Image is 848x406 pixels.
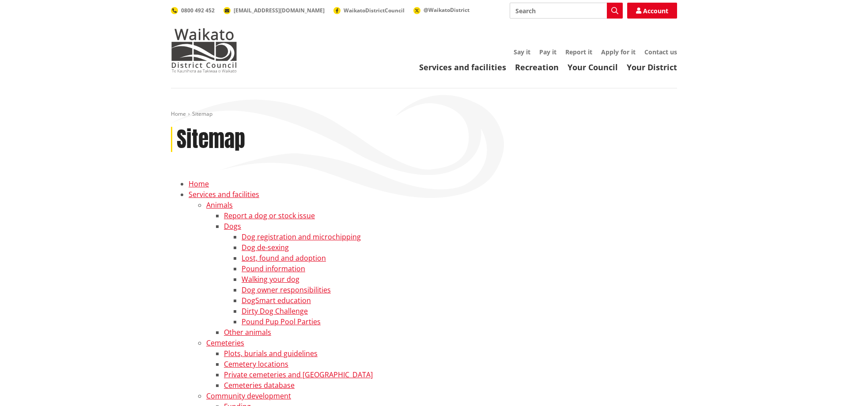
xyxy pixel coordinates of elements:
[242,232,361,242] a: Dog registration and microchipping
[242,306,308,316] a: Dirty Dog Challenge
[514,48,530,56] a: Say it
[419,62,506,72] a: Services and facilities
[413,6,469,14] a: @WaikatoDistrict
[181,7,215,14] span: 0800 492 452
[223,7,325,14] a: [EMAIL_ADDRESS][DOMAIN_NAME]
[224,370,373,379] a: Private cemeteries and [GEOGRAPHIC_DATA]
[424,6,469,14] span: @WaikatoDistrict
[224,359,288,369] a: Cemetery locations
[224,221,241,231] a: Dogs
[344,7,405,14] span: WaikatoDistrictCouncil
[224,327,271,337] a: Other animals
[171,110,677,118] nav: breadcrumb
[192,110,212,118] span: Sitemap
[206,200,233,210] a: Animals
[242,264,305,273] a: Pound information
[224,211,315,220] a: Report a dog or stock issue
[224,349,318,358] a: Plots, burials and guidelines
[627,3,677,19] a: Account
[189,190,259,199] a: Services and facilities
[333,7,405,14] a: WaikatoDistrictCouncil
[539,48,556,56] a: Pay it
[171,28,237,72] img: Waikato District Council - Te Kaunihera aa Takiwaa o Waikato
[627,62,677,72] a: Your District
[171,110,186,118] a: Home
[565,48,592,56] a: Report it
[171,7,215,14] a: 0800 492 452
[242,274,299,284] a: Walking your dog
[242,285,331,295] a: Dog owner responsibilities
[510,3,623,19] input: Search input
[568,62,618,72] a: Your Council
[242,296,311,305] a: DogSmart education
[515,62,559,72] a: Recreation
[644,48,677,56] a: Contact us
[206,391,291,401] a: Community development
[177,127,245,152] h1: Sitemap
[242,253,326,263] a: Lost, found and adoption
[242,317,321,326] a: Pound Pup Pool Parties
[601,48,636,56] a: Apply for it
[234,7,325,14] span: [EMAIL_ADDRESS][DOMAIN_NAME]
[189,179,209,189] a: Home
[206,338,244,348] a: Cemeteries
[224,380,295,390] a: Cemeteries database
[242,243,289,252] a: Dog de-sexing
